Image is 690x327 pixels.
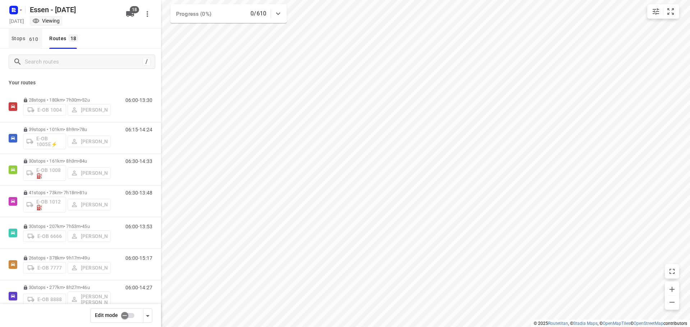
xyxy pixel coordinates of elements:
p: 39 stops • 101km • 8h9m [23,127,111,132]
div: You are currently in view mode. To make any changes, go to edit project. [32,17,60,24]
div: Routes [49,34,80,43]
span: Stops [11,34,42,43]
span: • [78,190,79,195]
div: small contained button group [647,4,679,19]
span: • [80,97,82,103]
p: Your routes [9,79,152,87]
span: • [80,224,82,229]
input: Search routes [25,56,143,67]
p: 41 stops • 73km • 7h18m [23,190,111,195]
span: 81u [79,190,87,195]
p: 06:30-13:48 [125,190,152,196]
p: 30 stops • 277km • 8h27m [23,285,111,290]
a: OpenStreetMap [634,321,663,326]
span: • [78,158,79,164]
p: 28 stops • 180km • 7h30m [23,97,111,103]
div: Progress (0%)0/610 [170,4,287,23]
button: More [140,7,155,21]
button: Map settings [649,4,663,19]
div: / [143,58,151,66]
a: OpenMapTiles [603,321,630,326]
span: 84u [79,158,87,164]
button: 18 [123,7,137,21]
p: 26 stops • 378km • 9h17m [23,255,111,261]
span: 46u [82,285,89,290]
span: 52u [82,97,89,103]
span: 18 [69,34,78,42]
p: 0/610 [250,9,266,18]
span: • [78,127,79,132]
span: • [80,285,82,290]
span: 49u [82,255,89,261]
p: 06:30-14:33 [125,158,152,164]
p: 06:15-14:24 [125,127,152,132]
span: 18 [130,6,139,13]
span: 610 [27,35,40,42]
span: Edit mode [95,312,118,318]
p: 06:00-13:53 [125,224,152,229]
button: Fit zoom [663,4,678,19]
span: • [80,255,82,261]
a: Routetitan [548,321,568,326]
a: Stadia Maps [573,321,598,326]
span: Progress (0%) [176,11,211,17]
span: 45u [82,224,89,229]
div: Driver app settings [143,311,152,320]
p: 30 stops • 161km • 8h3m [23,158,111,164]
p: 30 stops • 207km • 7h53m [23,224,111,229]
p: 06:00-13:30 [125,97,152,103]
li: © 2025 , © , © © contributors [534,321,687,326]
span: 78u [79,127,87,132]
p: 06:00-14:27 [125,285,152,290]
p: 06:00-15:17 [125,255,152,261]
